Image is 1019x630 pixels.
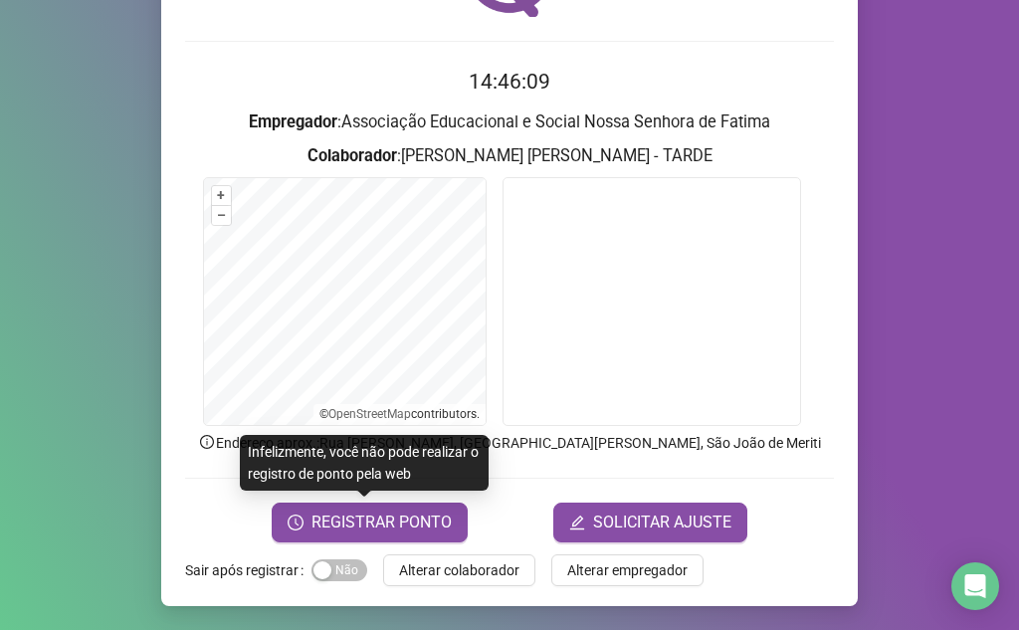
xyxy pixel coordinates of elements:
span: info-circle [198,433,216,451]
button: Alterar colaborador [383,554,535,586]
a: OpenStreetMap [328,407,411,421]
button: REGISTRAR PONTO [272,503,468,542]
button: Alterar empregador [551,554,704,586]
strong: Colaborador [307,146,397,165]
strong: Empregador [249,112,337,131]
p: Endereço aprox. : Rua [PERSON_NAME], [GEOGRAPHIC_DATA][PERSON_NAME], São João de Meriti [185,432,834,454]
time: 14:46:09 [469,70,550,94]
span: SOLICITAR AJUSTE [593,511,731,534]
span: Alterar empregador [567,559,688,581]
span: edit [569,515,585,530]
button: + [212,186,231,205]
div: Open Intercom Messenger [951,562,999,610]
h3: : Associação Educacional e Social Nossa Senhora de Fatima [185,109,834,135]
button: – [212,206,231,225]
span: clock-circle [288,515,304,530]
div: Infelizmente, você não pode realizar o registro de ponto pela web [240,435,489,491]
button: editSOLICITAR AJUSTE [553,503,747,542]
span: Alterar colaborador [399,559,519,581]
li: © contributors. [319,407,480,421]
h3: : [PERSON_NAME] [PERSON_NAME] - TARDE [185,143,834,169]
label: Sair após registrar [185,554,311,586]
span: REGISTRAR PONTO [311,511,452,534]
